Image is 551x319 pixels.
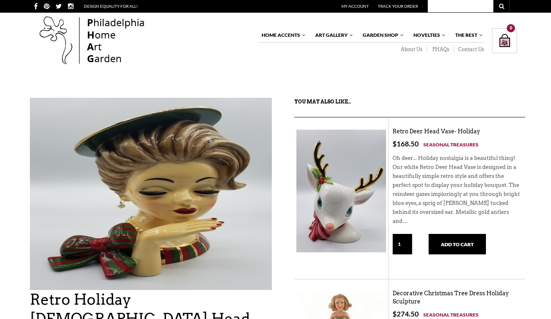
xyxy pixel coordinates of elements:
a: Track Your Order [378,4,418,9]
span: $ [393,139,397,148]
a: Novelties [409,28,446,42]
a: Garden Shop [359,28,404,42]
a: Retro Deer Head Vase- Holiday [393,128,480,135]
strong: You may also like… [294,99,351,105]
input: Qty [393,234,412,254]
button: Add to cart [429,234,486,254]
div: 0 [507,24,515,32]
a: Home Accents [257,28,306,42]
a: My Account [341,4,369,9]
a: Contact Us [454,46,484,53]
a: The Rest [451,28,483,42]
a: Art Gallery [311,28,354,42]
a: PHAQs [427,46,454,53]
bdi: 274.50 [393,310,419,318]
a: About Us [395,46,427,53]
span: $ [393,310,397,318]
a: Decorative Christmas Tree Dress Holiday Sculpture [393,290,509,305]
div: Oh deer... Holiday nostalgia is a beautiful thing! Our white Retro Deer Head Vase is designed in ... [393,149,521,234]
bdi: 168.50 [393,139,419,148]
a: Seasonal Treasures [423,140,479,149]
a: Seasonal Treasures [423,310,479,319]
